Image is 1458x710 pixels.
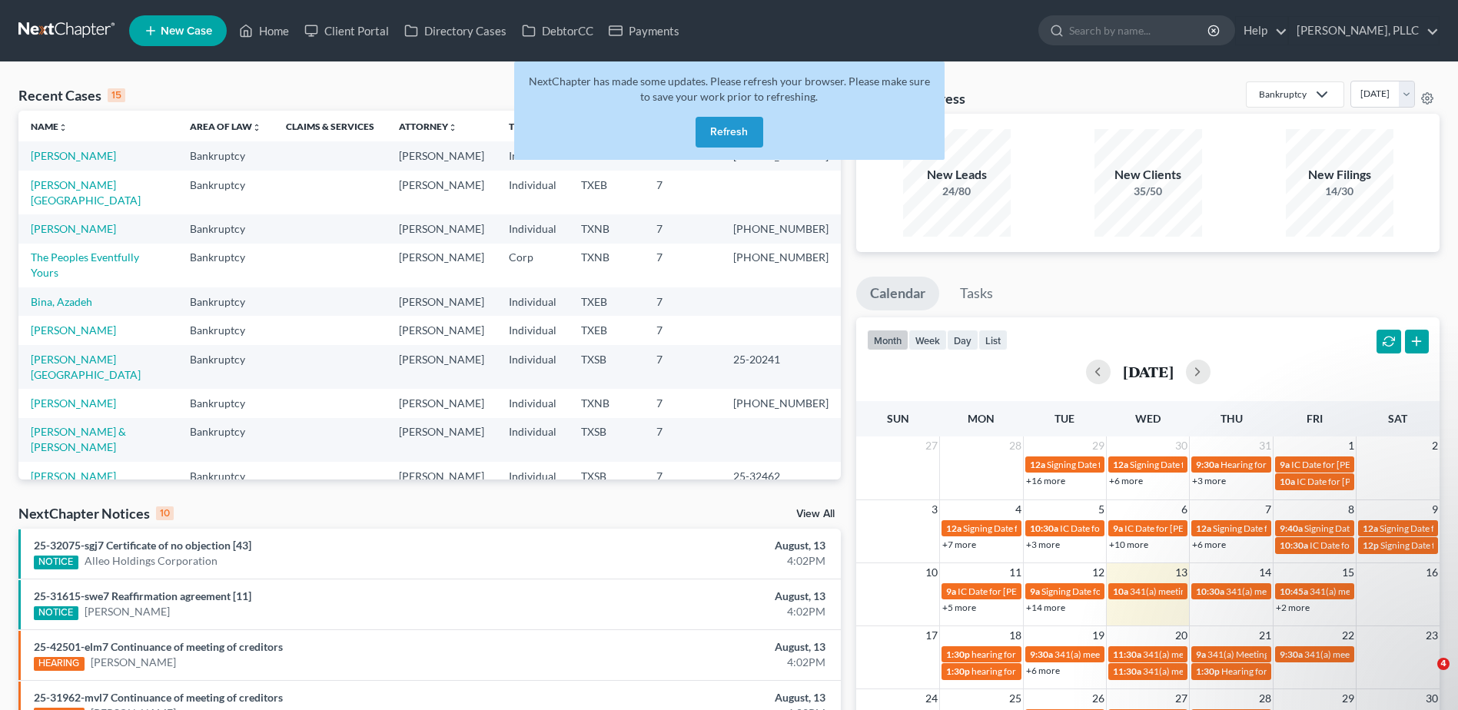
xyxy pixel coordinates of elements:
td: [PERSON_NAME] [387,389,497,417]
div: HEARING [34,657,85,671]
td: Bankruptcy [178,141,274,170]
div: August, 13 [572,589,825,604]
td: [PERSON_NAME] [387,214,497,243]
td: TXSB [569,418,644,462]
td: 7 [644,287,721,316]
a: Home [231,17,297,45]
div: NextChapter Notices [18,504,174,523]
div: 14/30 [1286,184,1393,199]
td: [PERSON_NAME] [387,345,497,389]
a: +6 more [1026,665,1060,676]
td: Bankruptcy [178,244,274,287]
iframe: Intercom live chat [1406,658,1443,695]
div: New Clients [1094,166,1202,184]
a: [PERSON_NAME] [31,323,116,337]
td: 25-20241 [721,345,841,389]
span: 9a [1030,586,1040,597]
span: 27 [1174,689,1189,708]
span: 19 [1091,626,1106,645]
a: Area of Lawunfold_more [190,121,261,132]
span: 9a [946,586,956,597]
span: 18 [1008,626,1023,645]
span: 30 [1424,689,1440,708]
span: 24 [924,689,939,708]
a: Typeunfold_more [509,121,541,132]
div: New Filings [1286,166,1393,184]
span: Hearing for Alleo Holdings Corporation [1221,665,1380,677]
td: TXEB [569,171,644,214]
h2: [DATE] [1123,363,1174,380]
td: Bankruptcy [178,389,274,417]
button: day [947,330,978,350]
span: 9:30a [1030,649,1053,660]
span: 11:30a [1113,665,1141,677]
span: Sun [887,412,909,425]
a: DebtorCC [514,17,601,45]
a: Payments [601,17,687,45]
span: IC Date for [PERSON_NAME], [GEOGRAPHIC_DATA] [958,586,1172,597]
a: [PERSON_NAME][GEOGRAPHIC_DATA] [31,178,141,207]
td: Bankruptcy [178,345,274,389]
div: 4:02PM [572,604,825,619]
td: TXNB [569,214,644,243]
th: Claims & Services [274,111,387,141]
td: Corp [497,244,569,287]
td: [PERSON_NAME] [387,244,497,287]
td: 7 [644,345,721,389]
td: Individual [497,214,569,243]
td: [PHONE_NUMBER] [721,244,841,287]
span: 12 [1091,563,1106,582]
td: [PERSON_NAME] [387,418,497,462]
span: 26 [1091,689,1106,708]
span: Signing Date for [PERSON_NAME] [1130,459,1267,470]
span: 25 [1008,689,1023,708]
span: 11:30a [1113,649,1141,660]
i: unfold_more [58,123,68,132]
a: The Peoples Eventfully Yours [31,250,139,279]
td: [PHONE_NUMBER] [721,214,841,243]
td: 7 [644,316,721,344]
a: Nameunfold_more [31,121,68,132]
span: 341(a) meeting for [PERSON_NAME] [1130,586,1278,597]
span: 1:30p [946,665,970,677]
td: [PERSON_NAME] [387,171,497,214]
td: Bankruptcy [178,171,274,214]
button: Refresh [696,117,763,148]
td: Bankruptcy [178,316,274,344]
span: Signing Date for [PERSON_NAME][GEOGRAPHIC_DATA] [1047,459,1277,470]
a: View All [796,509,835,519]
td: Individual [497,171,569,214]
span: 27 [924,436,939,455]
a: Client Portal [297,17,397,45]
a: [PERSON_NAME] [91,655,176,670]
div: August, 13 [572,690,825,705]
a: +16 more [1026,475,1065,486]
div: Bankruptcy [1259,88,1307,101]
td: Bankruptcy [178,214,274,243]
a: 25-31962-mvl7 Continuance of meeting of creditors [34,691,283,704]
td: TXEB [569,316,644,344]
div: 24/80 [903,184,1011,199]
input: Search by name... [1069,16,1210,45]
a: Bina, Azadeh [31,295,92,308]
a: +14 more [1026,602,1065,613]
div: 4:02PM [572,553,825,569]
td: [PERSON_NAME] [387,462,497,490]
div: August, 13 [572,538,825,553]
a: Attorneyunfold_more [399,121,457,132]
td: Individual [497,345,569,389]
td: TXNB [569,244,644,287]
span: 29 [1340,689,1356,708]
span: NextChapter has made some updates. Please refresh your browser. Please make sure to save your wor... [529,75,930,103]
a: 25-31615-swe7 Reaffirmation agreement [11] [34,589,251,602]
span: 10a [1113,586,1128,597]
span: hearing for [971,649,1016,660]
div: New Leads [903,166,1011,184]
span: 9a [1113,523,1123,534]
span: 28 [1257,689,1273,708]
div: 10 [156,506,174,520]
td: [PERSON_NAME] [387,141,497,170]
span: New Case [161,25,212,37]
td: 7 [644,171,721,214]
td: [PERSON_NAME] [387,287,497,316]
